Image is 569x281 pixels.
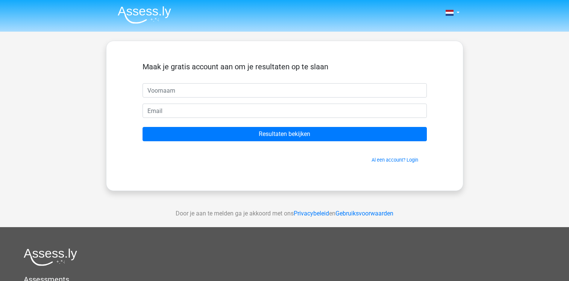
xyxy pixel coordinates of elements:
img: Assessly logo [24,248,77,266]
input: Voornaam [143,83,427,98]
input: Resultaten bekijken [143,127,427,141]
a: Privacybeleid [294,210,329,217]
img: Assessly [118,6,171,24]
a: Al een account? Login [372,157,418,163]
input: Email [143,104,427,118]
h5: Maak je gratis account aan om je resultaten op te slaan [143,62,427,71]
a: Gebruiksvoorwaarden [335,210,393,217]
